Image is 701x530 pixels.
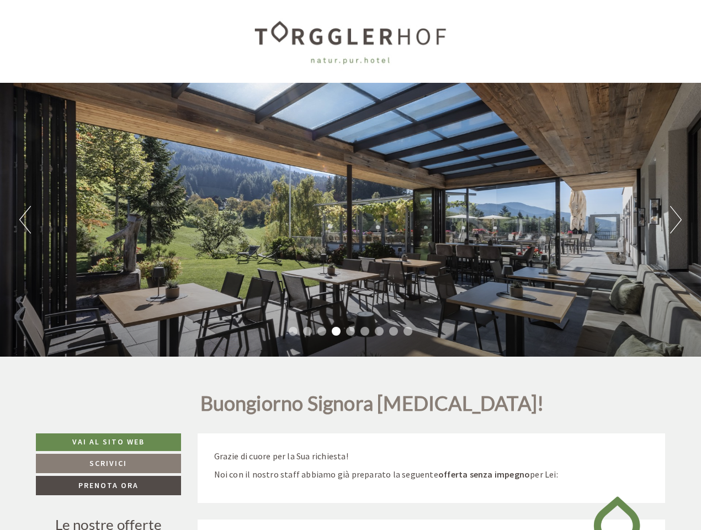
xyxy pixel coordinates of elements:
[17,33,167,41] div: [GEOGRAPHIC_DATA]
[200,393,544,420] h1: Buongiorno Signora [MEDICAL_DATA]!
[438,469,530,480] strong: offerta senza impegno
[670,206,682,234] button: Next
[36,454,181,473] a: Scrivici
[214,468,649,481] p: Noi con il nostro staff abbiamo già preparato la seguente per Lei:
[36,476,181,495] a: Prenota ora
[379,291,435,310] button: Invia
[36,433,181,451] a: Vai al sito web
[9,30,172,64] div: Buon giorno, come possiamo aiutarla?
[194,9,240,28] div: giovedì
[19,206,31,234] button: Previous
[214,450,649,463] p: Grazie di cuore per la Sua richiesta!
[17,54,167,62] small: 22:45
